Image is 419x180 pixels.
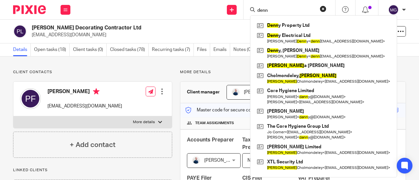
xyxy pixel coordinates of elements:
[204,158,240,163] span: [PERSON_NAME]
[213,43,230,56] a: Emails
[197,43,210,56] a: Files
[247,158,274,163] span: Not selected
[192,156,200,164] img: MC_T&CO-3.jpg
[195,121,234,126] span: Team assignments
[388,5,399,15] img: svg%3E
[20,88,41,109] img: svg%3E
[13,25,27,38] img: svg%3E
[13,43,31,56] a: Details
[133,120,155,125] p: More details
[232,88,240,96] img: MC_T&CO-3.jpg
[32,32,317,38] p: [EMAIL_ADDRESS][DOMAIN_NAME]
[233,43,256,56] a: Notes (0)
[32,25,260,31] h2: [PERSON_NAME] Decorating Contractor Ltd
[73,43,107,56] a: Client tasks (0)
[257,8,316,14] input: Search
[244,90,280,94] span: [PERSON_NAME]
[34,43,70,56] a: Open tasks (18)
[13,70,172,75] p: Client contacts
[187,137,234,142] span: Accounts Preparer
[152,43,194,56] a: Recurring tasks (7)
[70,140,116,150] h4: + Add contact
[47,103,122,109] p: [EMAIL_ADDRESS][DOMAIN_NAME]
[320,6,326,12] button: Clear
[13,5,46,14] img: Pixie
[13,168,172,173] p: Linked clients
[187,89,220,95] h3: Client manager
[110,43,149,56] a: Closed tasks (78)
[180,70,406,75] p: More details
[93,88,100,95] i: Primary
[242,137,268,150] span: Tax Return Preparer
[47,88,122,96] h4: [PERSON_NAME]
[185,107,298,113] p: Master code for secure communications and files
